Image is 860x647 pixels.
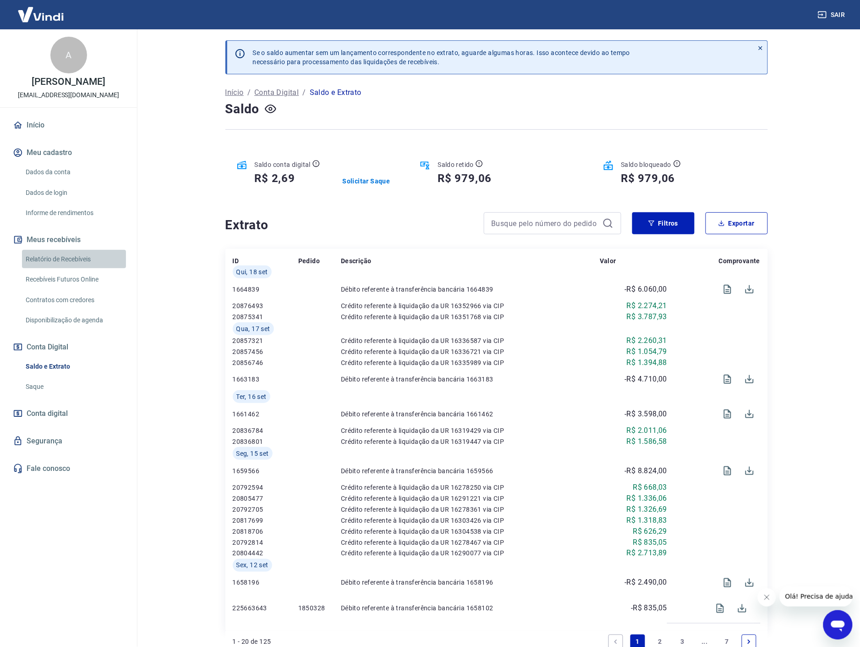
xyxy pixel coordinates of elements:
[341,466,600,476] p: Débito referente à transferência bancária 1659566
[627,493,667,504] p: R$ 1.336,06
[233,505,298,514] p: 20792705
[22,291,126,310] a: Contratos com credores
[627,335,667,346] p: R$ 2.260,31
[341,505,600,514] p: Crédito referente à liquidação da UR 16278361 via CIP
[627,346,667,357] p: R$ 1.054,79
[343,177,390,186] a: Solicitar Saque
[22,270,126,289] a: Recebíveis Futuros Online
[631,603,667,614] p: -R$ 835,05
[341,285,600,294] p: Débito referente à transferência bancária 1664839
[633,537,668,548] p: R$ 835,05
[5,6,77,14] span: Olá! Precisa de ajuda?
[11,0,71,28] img: Vindi
[236,449,269,458] span: Seg, 15 set
[780,586,853,607] iframe: Mensagem da empresa
[11,143,126,163] button: Meu cadastro
[22,357,126,376] a: Saldo e Extrato
[341,409,600,419] p: Débito referente à transferência bancária 1661462
[22,311,126,330] a: Disponibilização de agenda
[253,48,630,66] p: Se o saldo aumentar sem um lançamento correspondente no extrato, aguarde algumas horas. Isso acon...
[719,256,760,265] p: Comprovante
[632,212,695,234] button: Filtros
[717,368,739,390] span: Visualizar
[627,548,667,559] p: R$ 2.713,89
[625,409,668,420] p: -R$ 3.598,00
[233,437,298,446] p: 20836801
[341,578,600,587] p: Débito referente à transferência bancária 1658196
[233,578,298,587] p: 1658196
[233,494,298,503] p: 20805477
[11,431,126,451] a: Segurança
[233,336,298,345] p: 20857321
[341,538,600,547] p: Crédito referente à liquidação da UR 16278467 via CIP
[625,577,668,588] p: -R$ 2.490,00
[233,538,298,547] p: 20792814
[627,436,667,447] p: R$ 1.586,58
[341,347,600,356] p: Crédito referente à liquidação da UR 16336721 via CIP
[22,183,126,202] a: Dados de login
[236,324,270,333] span: Qua, 17 set
[233,285,298,294] p: 1664839
[627,515,667,526] p: R$ 1.318,83
[233,347,298,356] p: 20857456
[18,90,119,100] p: [EMAIL_ADDRESS][DOMAIN_NAME]
[233,375,298,384] p: 1663183
[758,588,776,607] iframe: Fechar mensagem
[22,204,126,222] a: Informe de rendimentos
[32,77,105,87] p: [PERSON_NAME]
[717,572,739,594] span: Visualizar
[233,637,271,647] p: 1 - 20 de 125
[255,160,311,169] p: Saldo conta digital
[50,37,87,73] div: A
[22,163,126,182] a: Dados da conta
[717,278,739,300] span: Visualizar
[11,459,126,479] a: Fale conosco
[341,604,600,613] p: Débito referente à transferência bancária 1658102
[717,403,739,425] span: Visualizar
[11,404,126,424] a: Conta digital
[233,358,298,367] p: 20856746
[255,171,296,186] h5: R$ 2,69
[627,504,667,515] p: R$ 1.326,69
[233,409,298,419] p: 1661462
[11,115,126,135] a: Início
[236,561,268,570] span: Sex, 12 set
[22,250,126,269] a: Relatório de Recebíveis
[254,87,299,98] a: Conta Digital
[627,311,667,322] p: R$ 3.787,93
[233,483,298,492] p: 20792594
[627,425,667,436] p: R$ 2.011,06
[739,278,761,300] span: Download
[225,100,260,118] h4: Saldo
[233,312,298,321] p: 20875341
[225,87,244,98] a: Início
[438,171,492,186] h5: R$ 979,06
[233,549,298,558] p: 20804442
[298,256,320,265] p: Pedido
[341,426,600,435] p: Crédito referente à liquidação da UR 16319429 via CIP
[233,256,239,265] p: ID
[341,437,600,446] p: Crédito referente à liquidação da UR 16319447 via CIP
[492,216,599,230] input: Busque pelo número do pedido
[27,407,68,420] span: Conta digital
[11,337,126,357] button: Conta Digital
[625,284,668,295] p: -R$ 6.060,00
[341,256,372,265] p: Descrição
[225,216,473,234] h4: Extrato
[625,374,668,385] p: -R$ 4.710,00
[600,256,616,265] p: Valor
[438,160,474,169] p: Saldo retido
[627,357,667,368] p: R$ 1.394,88
[706,212,768,234] button: Exportar
[341,483,600,492] p: Crédito referente à liquidação da UR 16278250 via CIP
[233,426,298,435] p: 20836784
[731,597,753,619] span: Download
[341,358,600,367] p: Crédito referente à liquidação da UR 16335989 via CIP
[233,516,298,525] p: 20817699
[233,301,298,310] p: 20876493
[341,301,600,310] p: Crédito referente à liquidação da UR 16352966 via CIP
[739,403,761,425] span: Download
